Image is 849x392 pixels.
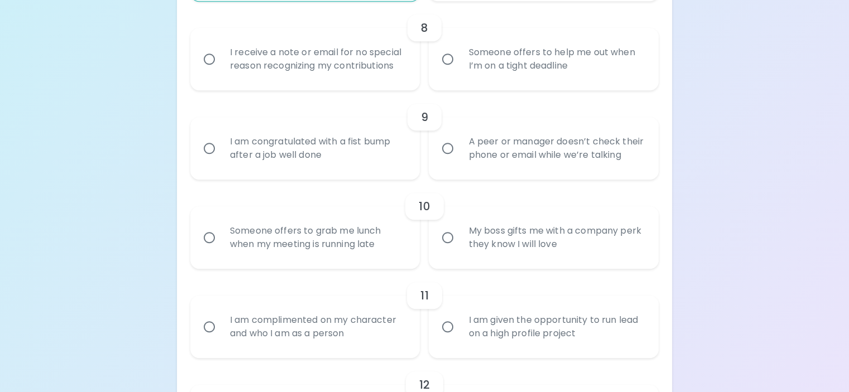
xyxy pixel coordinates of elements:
[459,32,653,86] div: Someone offers to help me out when I’m on a tight deadline
[190,180,659,269] div: choice-group-check
[459,211,653,264] div: My boss gifts me with a company perk they know I will love
[190,90,659,180] div: choice-group-check
[459,122,653,175] div: A peer or manager doesn’t check their phone or email while we’re talking
[420,287,428,304] h6: 11
[459,300,653,354] div: I am given the opportunity to run lead on a high profile project
[421,19,428,37] h6: 8
[221,300,414,354] div: I am complimented on my character and who I am as a person
[190,1,659,90] div: choice-group-check
[221,211,414,264] div: Someone offers to grab me lunch when my meeting is running late
[190,269,659,358] div: choice-group-check
[221,32,414,86] div: I receive a note or email for no special reason recognizing my contributions
[421,108,428,126] h6: 9
[419,197,430,215] h6: 10
[221,122,414,175] div: I am congratulated with a fist bump after a job well done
